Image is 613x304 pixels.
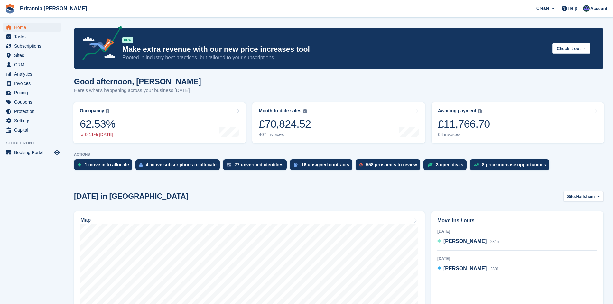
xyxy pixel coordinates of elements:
a: 8 price increase opportunities [470,159,553,173]
div: 0.11% [DATE] [80,132,115,137]
p: Make extra revenue with our new price increases tool [122,45,547,54]
a: menu [3,88,61,97]
a: menu [3,79,61,88]
span: Coupons [14,97,53,106]
span: [PERSON_NAME] [443,266,487,271]
a: 16 unsigned contracts [290,159,356,173]
a: 77 unverified identities [223,159,290,173]
a: 1 move in to allocate [74,159,135,173]
a: menu [3,148,61,157]
a: menu [3,23,61,32]
div: Month-to-date sales [259,108,301,114]
img: move_ins_to_allocate_icon-fdf77a2bb77ea45bf5b3d319d69a93e2d87916cf1d5bf7949dd705db3b84f3ca.svg [78,163,81,167]
span: Hailsham [576,193,595,200]
img: deal-1b604bf984904fb50ccaf53a9ad4b4a5d6e5aea283cecdc64d6e3604feb123c2.svg [427,162,433,167]
a: menu [3,125,61,134]
div: 407 invoices [259,132,311,137]
div: [DATE] [437,256,597,262]
img: verify_identity-adf6edd0f0f0b5bbfe63781bf79b02c33cf7c696d77639b501bdc392416b5a36.svg [227,163,231,167]
a: [PERSON_NAME] 2301 [437,265,499,273]
div: 558 prospects to review [366,162,417,167]
a: Month-to-date sales £70,824.52 407 invoices [252,102,425,143]
span: Settings [14,116,53,125]
span: 2301 [490,267,499,271]
div: £70,824.52 [259,117,311,131]
div: 16 unsigned contracts [302,162,349,167]
span: Sites [14,51,53,60]
img: contract_signature_icon-13c848040528278c33f63329250d36e43548de30e8caae1d1a13099fd9432cc5.svg [294,163,298,167]
p: Here's what's happening across your business [DATE] [74,87,201,94]
span: Create [536,5,549,12]
span: Storefront [6,140,64,146]
a: menu [3,32,61,41]
span: 2315 [490,239,499,244]
a: menu [3,41,61,51]
span: Protection [14,107,53,116]
a: [PERSON_NAME] 2315 [437,237,499,246]
img: icon-info-grey-7440780725fd019a000dd9b08b2336e03edf1995a4989e88bcd33f0948082b44.svg [106,109,109,113]
a: Britannia [PERSON_NAME] [17,3,89,14]
a: 3 open deals [423,159,470,173]
img: icon-info-grey-7440780725fd019a000dd9b08b2336e03edf1995a4989e88bcd33f0948082b44.svg [478,109,482,113]
p: Rooted in industry best practices, but tailored to your subscriptions. [122,54,547,61]
div: 62.53% [80,117,115,131]
a: 4 active subscriptions to allocate [135,159,223,173]
a: Awaiting payment £11,766.70 68 invoices [432,102,604,143]
span: [PERSON_NAME] [443,238,487,244]
img: icon-info-grey-7440780725fd019a000dd9b08b2336e03edf1995a4989e88bcd33f0948082b44.svg [303,109,307,113]
a: menu [3,60,61,69]
div: 8 price increase opportunities [482,162,546,167]
a: menu [3,97,61,106]
span: Tasks [14,32,53,41]
span: Site: [567,193,576,200]
img: price-adjustments-announcement-icon-8257ccfd72463d97f412b2fc003d46551f7dbcb40ab6d574587a9cd5c0d94... [77,26,122,63]
div: £11,766.70 [438,117,490,131]
img: Lee Cradock [583,5,590,12]
img: price_increase_opportunities-93ffe204e8149a01c8c9dc8f82e8f89637d9d84a8eef4429ea346261dce0b2c0.svg [474,163,479,166]
button: Check it out → [552,43,590,54]
a: Preview store [53,149,61,156]
h2: [DATE] in [GEOGRAPHIC_DATA] [74,192,188,201]
span: Booking Portal [14,148,53,157]
img: stora-icon-8386f47178a22dfd0bd8f6a31ec36ba5ce8667c1dd55bd0f319d3a0aa187defe.svg [5,4,15,14]
a: menu [3,69,61,78]
span: Subscriptions [14,41,53,51]
h2: Move ins / outs [437,217,597,225]
button: Site: Hailsham [563,191,603,202]
div: [DATE] [437,228,597,234]
a: menu [3,51,61,60]
span: Capital [14,125,53,134]
div: 77 unverified identities [235,162,283,167]
img: active_subscription_to_allocate_icon-d502201f5373d7db506a760aba3b589e785aa758c864c3986d89f69b8ff3... [139,163,143,167]
div: 1 move in to allocate [85,162,129,167]
span: Home [14,23,53,32]
span: Account [590,5,607,12]
span: Analytics [14,69,53,78]
a: 558 prospects to review [356,159,423,173]
div: 3 open deals [436,162,463,167]
div: NEW [122,37,133,43]
span: Help [568,5,577,12]
h2: Map [80,217,91,223]
div: Awaiting payment [438,108,477,114]
h1: Good afternoon, [PERSON_NAME] [74,77,201,86]
a: menu [3,107,61,116]
span: Invoices [14,79,53,88]
a: Occupancy 62.53% 0.11% [DATE] [73,102,246,143]
div: 4 active subscriptions to allocate [146,162,217,167]
span: CRM [14,60,53,69]
p: ACTIONS [74,152,603,157]
div: Occupancy [80,108,104,114]
a: menu [3,116,61,125]
span: Pricing [14,88,53,97]
img: prospect-51fa495bee0391a8d652442698ab0144808aea92771e9ea1ae160a38d050c398.svg [359,163,363,167]
div: 68 invoices [438,132,490,137]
